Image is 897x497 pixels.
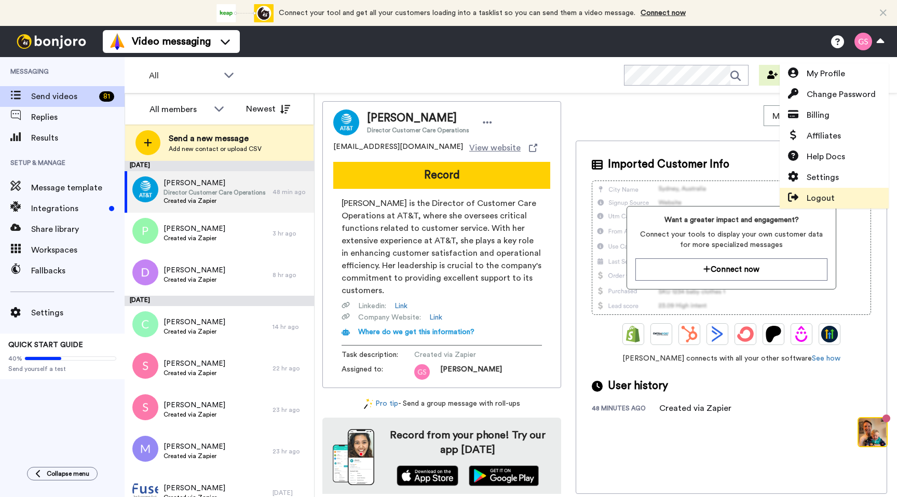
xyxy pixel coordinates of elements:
a: See how [812,355,840,362]
img: s.png [132,394,158,420]
a: Pro tip [364,398,398,409]
img: appstore [397,465,458,486]
span: [PERSON_NAME] [164,265,225,275]
span: Billing [807,109,830,121]
a: Logout [780,188,889,209]
div: 81 [99,91,114,102]
button: Collapse menu [27,467,98,480]
span: View website [469,142,521,154]
button: Record [333,162,550,189]
span: [PERSON_NAME] [164,224,225,234]
div: animation [216,4,274,22]
span: [PERSON_NAME] [164,317,225,327]
span: User history [608,378,668,394]
span: Send a new message [169,132,262,145]
span: Linkedin : [358,301,386,311]
a: Connect now [641,9,686,17]
img: ActiveCampaign [709,326,726,342]
span: Director Customer Care Operations [164,188,266,197]
span: Connect your tool and get all your customers loading into a tasklist so you can send them a video... [279,9,635,17]
img: 5087268b-a063-445d-b3f7-59d8cce3615b-1541509651.jpg [1,2,29,30]
button: Newest [238,99,298,119]
img: ConvertKit [737,326,754,342]
div: 3 hr ago [273,229,309,238]
a: Affiliates [780,126,889,146]
img: playstore [469,465,539,486]
img: m.png [132,436,158,462]
span: QUICK START GUIDE [8,341,83,349]
a: Link [395,301,407,311]
span: [PERSON_NAME] [440,364,502,380]
div: 23 hr ago [273,447,309,455]
span: Created via Zapier [164,369,225,377]
span: Affiliates [807,130,841,142]
span: Fallbacks [31,265,125,277]
span: Replies [31,111,125,123]
span: All [149,70,219,82]
span: [PERSON_NAME] [164,178,266,188]
img: c.png [132,311,158,337]
img: p.png [132,218,158,244]
span: Share library [31,223,125,236]
a: View website [469,142,537,154]
img: s.png [132,353,158,379]
img: bj-logo-header-white.svg [12,34,90,49]
span: Collapse menu [47,470,89,478]
span: [PERSON_NAME] [164,358,225,369]
a: Settings [780,167,889,188]
span: Workspaces [31,244,125,256]
div: [DATE] [125,296,314,306]
span: [PERSON_NAME] [367,111,469,126]
span: Created via Zapier [164,327,225,336]
img: d.png [132,259,158,285]
span: Logout [807,192,835,204]
span: Settings [31,307,125,319]
span: Video messaging [132,34,211,49]
img: vm-color.svg [109,33,126,50]
img: Shopify [625,326,642,342]
div: 14 hr ago [273,323,309,331]
span: [EMAIL_ADDRESS][DOMAIN_NAME] [333,142,463,154]
span: Results [31,132,125,144]
span: [PERSON_NAME] connects with all your other software [592,353,871,364]
div: All members [149,103,209,116]
img: GoHighLevel [821,326,838,342]
span: Created via Zapier [164,234,225,242]
img: Hubspot [681,326,698,342]
span: Send videos [31,90,95,103]
img: Patreon [765,326,782,342]
span: Message template [31,182,125,194]
span: Want a greater impact and engagement? [635,215,827,225]
img: gs.png [414,364,430,380]
img: download [333,429,374,485]
div: 48 min ago [273,188,309,196]
span: Change Password [807,88,876,101]
span: Settings [807,171,839,184]
span: [PERSON_NAME] [164,483,225,493]
img: 9c87d878-ce11-4aa5-888b-3e3522935e10.png [132,176,158,202]
a: Link [429,312,442,323]
span: 40% [8,354,22,363]
span: Created via Zapier [164,197,266,205]
button: Connect now [635,258,827,281]
a: My Profile [780,63,889,84]
a: Help Docs [780,146,889,167]
img: magic-wand.svg [364,398,373,409]
h4: Record from your phone! Try our app [DATE] [385,428,551,457]
span: Connect your tools to display your own customer data for more specialized messages [635,229,827,250]
a: Invite [759,65,810,86]
span: Created via Zapier [164,410,225,419]
div: [DATE] [273,489,309,497]
span: My Profile [807,67,845,80]
span: Add new contact or upload CSV [169,145,262,153]
span: Company Website : [358,312,421,323]
span: Director Customer Care Operations [367,126,469,134]
span: Integrations [31,202,105,215]
span: Created via Zapier [164,452,225,460]
span: [PERSON_NAME] [164,441,225,452]
div: [DATE] [125,161,314,171]
span: [PERSON_NAME] [164,400,225,410]
div: 48 minutes ago [592,404,659,415]
span: Created via Zapier [414,350,513,360]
